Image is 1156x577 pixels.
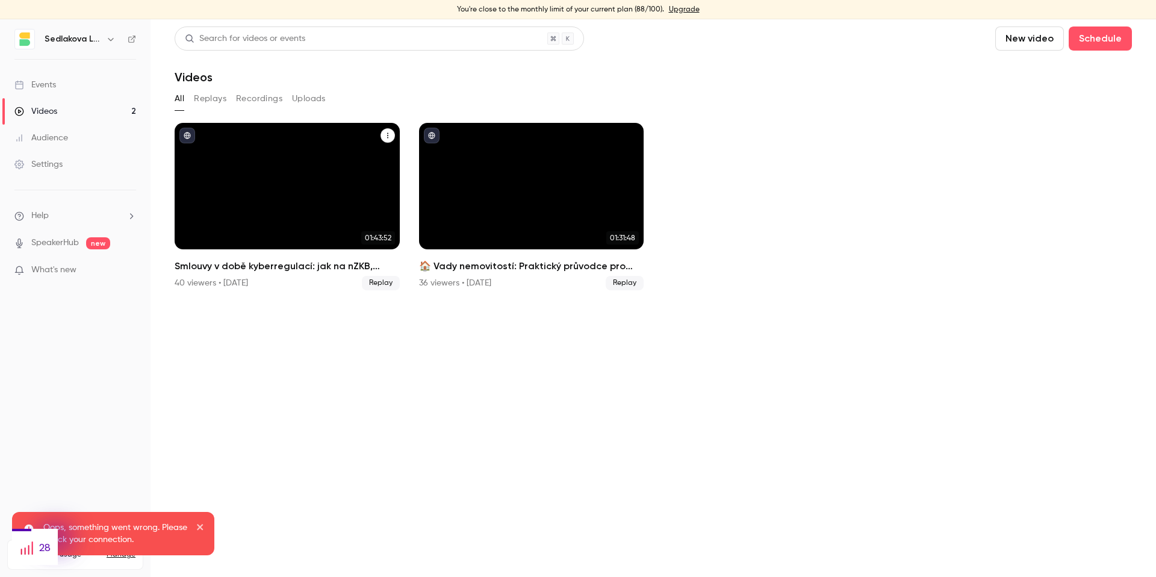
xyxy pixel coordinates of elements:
[86,237,110,249] span: new
[606,231,639,245] span: 01:31:48
[995,27,1064,51] button: New video
[175,259,400,273] h2: Smlouvy v době kyberregulací: jak na nZKB, [PERSON_NAME] a GDPR
[179,128,195,143] button: published
[361,231,395,245] span: 01:43:52
[175,27,1132,570] section: Videos
[606,276,644,290] span: Replay
[419,123,644,290] a: 01:31:48🏠 Vady nemovitostí: Praktický průvodce pro makléře36 viewers • [DATE]Replay
[194,89,226,108] button: Replays
[43,522,188,546] p: Oops, something went wrong. Please check your connection.
[122,265,136,276] iframe: Noticeable Trigger
[175,70,213,84] h1: Videos
[175,123,400,290] a: 01:43:52Smlouvy v době kyberregulací: jak na nZKB, [PERSON_NAME] a GDPR40 viewers • [DATE]Replay
[362,276,400,290] span: Replay
[31,264,76,276] span: What's new
[14,132,68,144] div: Audience
[175,123,1132,290] ul: Videos
[31,237,79,249] a: SpeakerHub
[424,128,440,143] button: published
[236,89,282,108] button: Recordings
[185,33,305,45] div: Search for videos or events
[14,158,63,170] div: Settings
[14,79,56,91] div: Events
[45,33,101,45] h6: Sedlakova Legal
[419,123,644,290] li: 🏠 Vady nemovitostí: Praktický průvodce pro makléře
[292,89,326,108] button: Uploads
[12,531,58,565] div: 28
[175,277,248,289] div: 40 viewers • [DATE]
[175,89,184,108] button: All
[15,30,34,49] img: Sedlakova Legal
[419,277,491,289] div: 36 viewers • [DATE]
[14,105,57,117] div: Videos
[1069,27,1132,51] button: Schedule
[419,259,644,273] h2: 🏠 Vady nemovitostí: Praktický průvodce pro makléře
[669,5,700,14] a: Upgrade
[14,210,136,222] li: help-dropdown-opener
[196,522,205,536] button: close
[31,210,49,222] span: Help
[175,123,400,290] li: Smlouvy v době kyberregulací: jak na nZKB, DORA a GDPR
